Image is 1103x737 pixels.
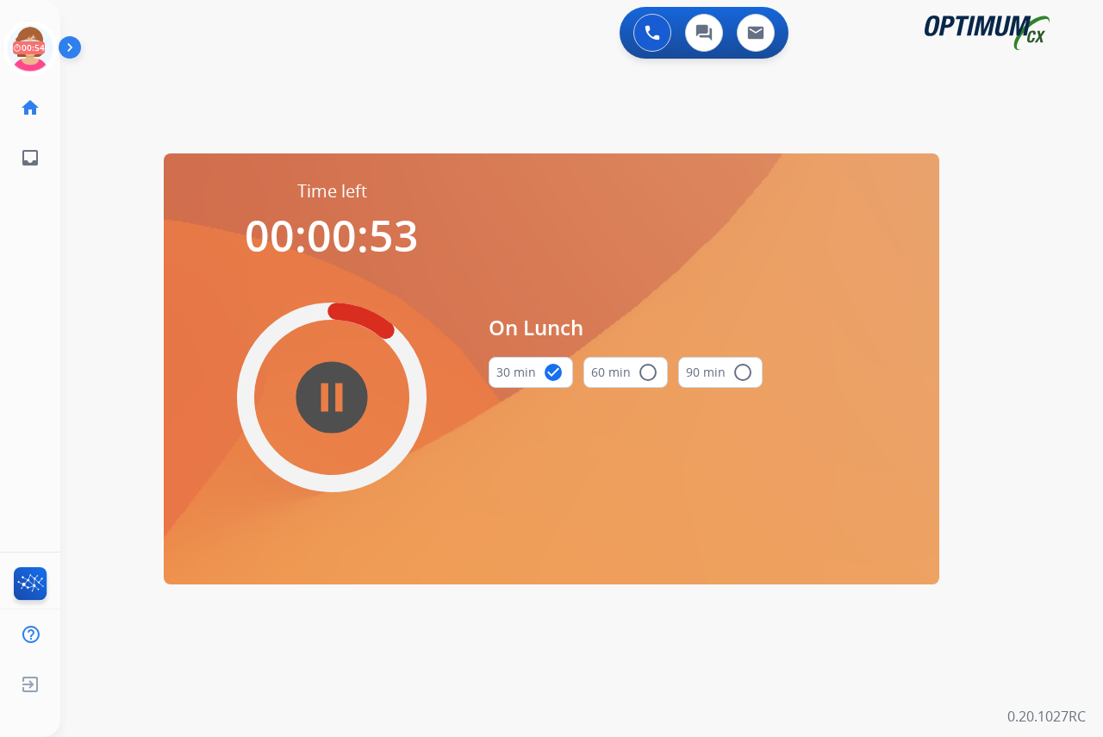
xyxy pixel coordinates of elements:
mat-icon: radio_button_unchecked [732,362,753,383]
button: 30 min [489,357,573,388]
button: 90 min [678,357,763,388]
mat-icon: check_circle [543,362,564,383]
span: On Lunch [489,312,763,343]
span: Time left [297,179,367,203]
span: 00:00:53 [245,206,419,265]
mat-icon: radio_button_unchecked [638,362,658,383]
p: 0.20.1027RC [1007,706,1086,727]
mat-icon: home [20,97,41,118]
mat-icon: pause_circle_filled [321,387,342,408]
mat-icon: inbox [20,147,41,168]
button: 60 min [583,357,668,388]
